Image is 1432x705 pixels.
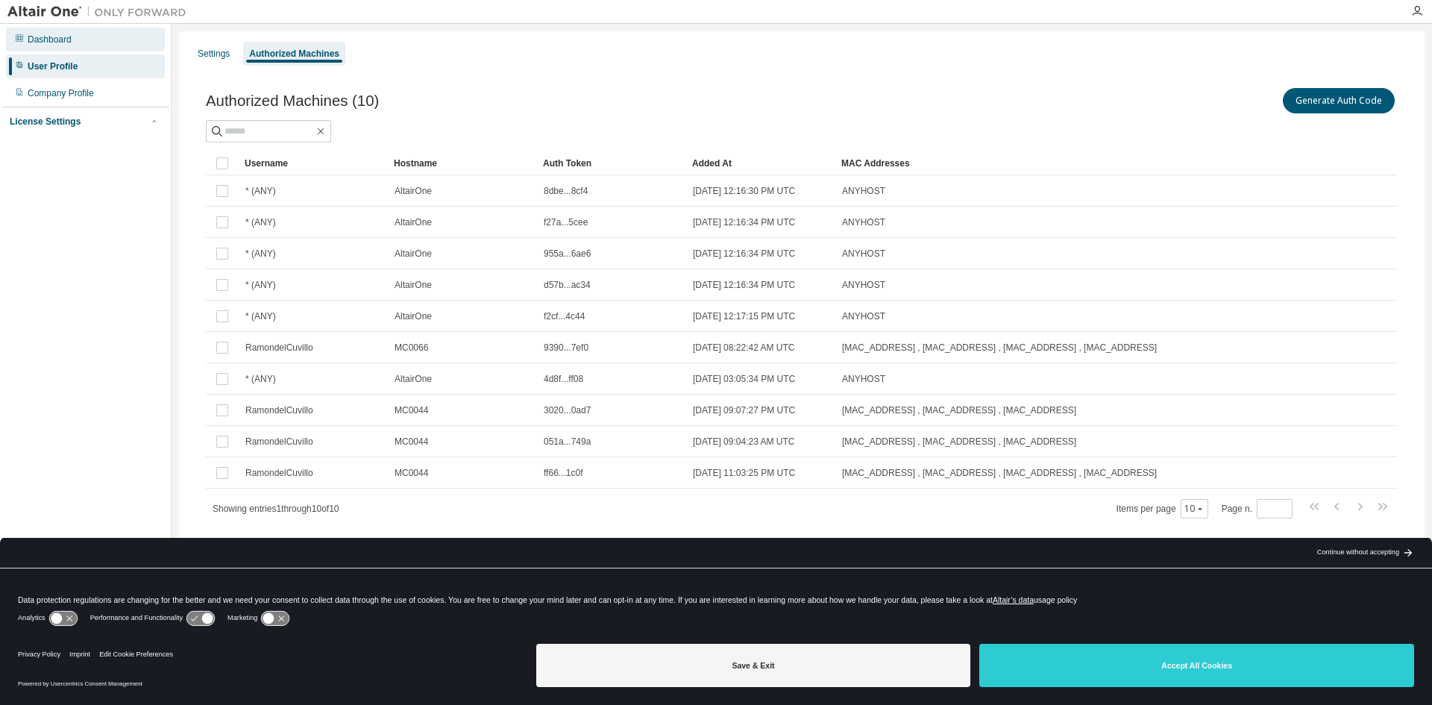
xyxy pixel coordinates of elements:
span: MC0044 [395,467,428,479]
span: ANYHOST [842,185,885,197]
span: [MAC_ADDRESS] , [MAC_ADDRESS] , [MAC_ADDRESS] , [MAC_ADDRESS] [842,467,1157,479]
span: [DATE] 11:03:25 PM UTC [693,467,795,479]
span: AltairOne [395,185,432,197]
span: 9390...7ef0 [544,342,588,354]
div: License Settings [10,116,81,128]
span: [DATE] 12:16:34 PM UTC [693,248,795,260]
div: Username [245,151,382,175]
span: [MAC_ADDRESS] , [MAC_ADDRESS] , [MAC_ADDRESS] , [MAC_ADDRESS] [842,342,1157,354]
div: Dashboard [28,34,72,46]
span: ff66...1c0f [544,467,582,479]
span: f27a...5cee [544,216,588,228]
span: [MAC_ADDRESS] , [MAC_ADDRESS] , [MAC_ADDRESS] [842,436,1076,448]
span: RamondelCuvillo [245,404,313,416]
span: f2cf...4c44 [544,310,585,322]
span: * (ANY) [245,248,276,260]
span: Items per page [1117,499,1208,518]
span: [DATE] 12:16:30 PM UTC [693,185,795,197]
span: 955a...6ae6 [544,248,591,260]
span: Page n. [1222,499,1293,518]
span: [DATE] 12:16:34 PM UTC [693,216,795,228]
span: MC0066 [395,342,428,354]
span: * (ANY) [245,310,276,322]
span: MC0044 [395,436,428,448]
span: [DATE] 03:05:34 PM UTC [693,373,795,385]
span: RamondelCuvillo [245,467,313,479]
span: AltairOne [395,310,432,322]
span: 3020...0ad7 [544,404,591,416]
span: AltairOne [395,216,432,228]
span: RamondelCuvillo [245,342,313,354]
span: [DATE] 09:07:27 PM UTC [693,404,795,416]
span: * (ANY) [245,279,276,291]
button: 10 [1184,503,1205,515]
span: [DATE] 09:04:23 AM UTC [693,436,795,448]
div: Company Profile [28,87,94,99]
span: ANYHOST [842,373,885,385]
span: 051a...749a [544,436,591,448]
span: ANYHOST [842,248,885,260]
span: 8dbe...8cf4 [544,185,588,197]
span: AltairOne [395,373,432,385]
span: 4d8f...ff08 [544,373,583,385]
span: [MAC_ADDRESS] , [MAC_ADDRESS] , [MAC_ADDRESS] [842,404,1076,416]
div: Authorized Machines [249,48,339,60]
span: Authorized Machines (10) [206,93,379,110]
span: Showing entries 1 through 10 of 10 [213,504,339,514]
span: MC0044 [395,404,428,416]
span: * (ANY) [245,185,276,197]
button: Generate Auth Code [1283,88,1395,113]
div: User Profile [28,60,78,72]
div: MAC Addresses [841,151,1241,175]
span: ANYHOST [842,310,885,322]
span: AltairOne [395,279,432,291]
div: Auth Token [543,151,680,175]
span: ANYHOST [842,279,885,291]
div: Added At [692,151,829,175]
span: d57b...ac34 [544,279,591,291]
img: Altair One [7,4,194,19]
span: RamondelCuvillo [245,436,313,448]
span: [DATE] 12:17:15 PM UTC [693,310,795,322]
div: Hostname [394,151,531,175]
span: [DATE] 08:22:42 AM UTC [693,342,795,354]
span: ANYHOST [842,216,885,228]
span: * (ANY) [245,216,276,228]
span: [DATE] 12:16:34 PM UTC [693,279,795,291]
span: AltairOne [395,248,432,260]
span: * (ANY) [245,373,276,385]
div: Settings [198,48,230,60]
